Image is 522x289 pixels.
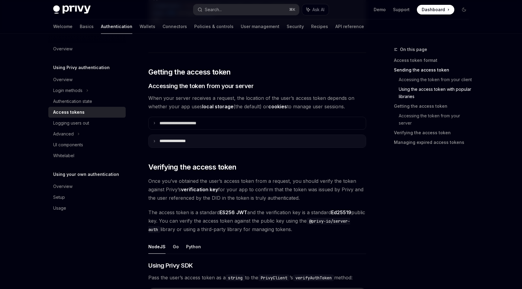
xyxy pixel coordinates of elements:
[289,7,295,12] span: ⌘ K
[186,240,201,254] button: Python
[394,101,474,111] a: Getting the access token
[148,94,366,111] span: When your server receives a request, the location of the user’s access token depends on whether y...
[53,64,110,71] h5: Using Privy authentication
[48,139,126,150] a: UI components
[48,150,126,161] a: Whitelabel
[53,76,72,83] div: Overview
[48,74,126,85] a: Overview
[258,275,290,281] code: PrivyClient
[302,4,329,15] button: Ask AI
[148,218,350,233] code: @privy-io/server-auth
[394,65,474,75] a: Sending the access token
[393,7,410,13] a: Support
[148,273,366,282] span: Pass the user’s access token as a to the ’s method:
[374,7,386,13] a: Demo
[148,67,231,77] span: Getting the access token
[48,96,126,107] a: Authentication state
[148,82,253,90] span: Accessing the token from your server
[148,208,366,233] span: The access token is a standard and the verification key is a standard public key. You can verify ...
[399,75,474,84] a: Accessing the token from your client
[312,7,324,13] span: Ask AI
[48,203,126,214] a: Usage
[417,5,454,14] a: Dashboard
[53,5,91,14] img: dark logo
[48,192,126,203] a: Setup
[220,209,235,216] a: ES256
[53,194,65,201] div: Setup
[394,138,474,147] a: Managing expired access tokens
[394,56,474,65] a: Access token format
[53,171,119,178] h5: Using your own authentication
[53,98,92,105] div: Authentication state
[101,19,132,34] a: Authentication
[268,103,287,110] strong: cookies
[53,87,82,94] div: Login methods
[48,118,126,129] a: Logging users out
[181,186,218,192] strong: verification key
[48,107,126,118] a: Access tokens
[48,43,126,54] a: Overview
[311,19,328,34] a: Recipes
[53,205,66,212] div: Usage
[422,7,445,13] span: Dashboard
[205,6,222,13] div: Search...
[293,275,334,281] code: verifyAuthToken
[148,177,366,202] span: Once you’ve obtained the user’s access token from a request, you should verify the token against ...
[163,19,187,34] a: Connectors
[335,19,364,34] a: API reference
[53,119,89,127] div: Logging users out
[48,181,126,192] a: Overview
[394,128,474,138] a: Verifying the access token
[148,162,236,172] span: Verifying the access token
[331,209,351,216] a: Ed25519
[202,103,234,110] strong: local storage
[53,183,72,190] div: Overview
[53,19,72,34] a: Welcome
[287,19,304,34] a: Security
[173,240,179,254] button: Go
[140,19,155,34] a: Wallets
[53,141,83,148] div: UI components
[236,209,247,216] a: JWT
[53,109,85,116] div: Access tokens
[400,46,427,53] span: On this page
[193,4,299,15] button: Search...⌘K
[53,130,74,138] div: Advanced
[53,152,74,159] div: Whitelabel
[80,19,94,34] a: Basics
[399,84,474,101] a: Using the access token with popular libraries
[226,275,245,281] code: string
[148,261,193,270] span: Using Privy SDK
[399,111,474,128] a: Accessing the token from your server
[53,45,72,52] div: Overview
[194,19,234,34] a: Policies & controls
[241,19,279,34] a: User management
[148,240,166,254] button: NodeJS
[459,5,469,14] button: Toggle dark mode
